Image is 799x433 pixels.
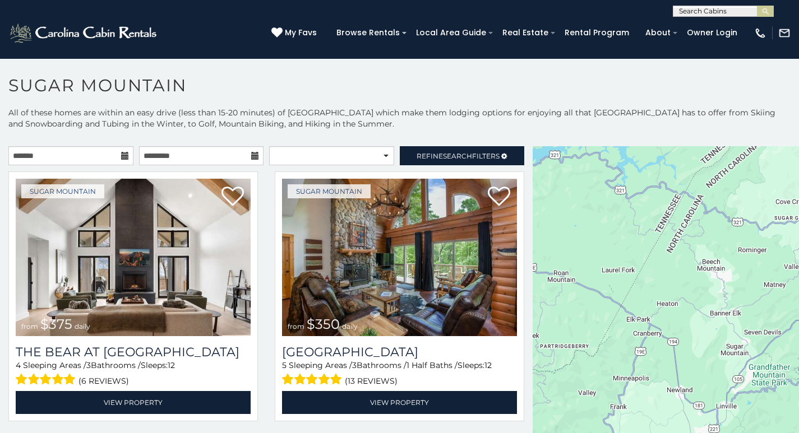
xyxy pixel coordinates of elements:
span: My Favs [285,27,317,39]
img: White-1-2.png [8,22,160,44]
a: The Bear At [GEOGRAPHIC_DATA] [16,344,251,360]
div: Sleeping Areas / Bathrooms / Sleeps: [16,360,251,388]
a: Rental Program [559,24,635,41]
span: $350 [307,316,340,332]
img: The Bear At Sugar Mountain [16,179,251,336]
span: 5 [282,360,287,370]
h3: The Bear At Sugar Mountain [16,344,251,360]
a: Browse Rentals [331,24,405,41]
h3: Grouse Moor Lodge [282,344,517,360]
div: Sleeping Areas / Bathrooms / Sleeps: [282,360,517,388]
span: 12 [484,360,492,370]
span: $375 [40,316,72,332]
span: (6 reviews) [78,374,129,388]
span: daily [75,322,90,330]
a: Grouse Moor Lodge from $350 daily [282,179,517,336]
a: View Property [282,391,517,414]
a: The Bear At Sugar Mountain from $375 daily [16,179,251,336]
a: Add to favorites [221,185,244,209]
a: Real Estate [497,24,554,41]
span: 4 [16,360,21,370]
span: 1 Half Baths / [407,360,458,370]
span: from [21,322,38,330]
span: 3 [352,360,357,370]
a: View Property [16,391,251,414]
img: mail-regular-white.png [778,27,791,39]
span: daily [342,322,358,330]
a: Owner Login [681,24,743,41]
span: (13 reviews) [345,374,398,388]
span: Search [443,152,472,160]
a: Local Area Guide [410,24,492,41]
a: Sugar Mountain [288,184,371,198]
a: About [640,24,676,41]
span: Refine Filters [417,152,500,160]
a: [GEOGRAPHIC_DATA] [282,344,517,360]
img: Grouse Moor Lodge [282,179,517,336]
a: My Favs [271,27,320,39]
span: 12 [168,360,175,370]
a: Add to favorites [488,185,510,209]
a: Sugar Mountain [21,184,104,198]
img: phone-regular-white.png [754,27,766,39]
span: 3 [86,360,91,370]
span: from [288,322,304,330]
a: RefineSearchFilters [400,146,525,165]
